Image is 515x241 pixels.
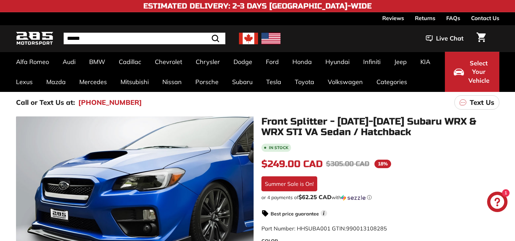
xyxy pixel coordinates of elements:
div: or 4 payments of with [261,194,499,201]
button: Select Your Vehicle [445,52,499,92]
a: Returns [415,12,435,24]
a: Cart [472,27,490,50]
a: Text Us [454,95,499,110]
a: Mercedes [73,72,114,92]
a: Tesla [259,72,288,92]
a: Cadillac [112,52,148,72]
a: Mitsubishi [114,72,156,92]
a: Hyundai [319,52,356,72]
a: Audi [56,52,82,72]
h1: Front Splitter - [DATE]-[DATE] Subaru WRX & WRX STI VA Sedan / Hatchback [261,116,499,138]
span: 990013108285 [346,225,387,232]
span: i [321,210,327,216]
b: In stock [269,146,288,150]
img: Sezzle [341,195,366,201]
div: Summer Sale is On! [261,176,317,191]
a: Subaru [225,72,259,92]
inbox-online-store-chat: Shopify online store chat [485,192,510,214]
a: Toyota [288,72,321,92]
img: Logo_285_Motorsport_areodynamics_components [16,31,53,47]
a: Infiniti [356,52,387,72]
a: FAQs [446,12,460,24]
a: BMW [82,52,112,72]
a: Volkswagen [321,72,370,92]
a: Mazda [39,72,73,92]
span: Part Number: HHSUBA001 GTIN: [261,225,387,232]
span: Select Your Vehicle [467,59,490,85]
span: $62.25 CAD [299,193,332,200]
a: Honda [286,52,319,72]
div: or 4 payments of$62.25 CADwithSezzle Click to learn more about Sezzle [261,194,499,201]
a: Dodge [227,52,259,72]
a: Alfa Romeo [9,52,56,72]
a: Jeep [387,52,414,72]
strong: Best price guarantee [271,211,319,217]
a: Porsche [189,72,225,92]
span: $249.00 CAD [261,158,323,170]
a: [PHONE_NUMBER] [78,97,142,108]
a: Chrysler [189,52,227,72]
button: Live Chat [417,30,472,47]
a: Chevrolet [148,52,189,72]
a: Ford [259,52,286,72]
a: KIA [414,52,437,72]
p: Text Us [470,97,494,108]
a: Lexus [9,72,39,92]
a: Nissan [156,72,189,92]
a: Categories [370,72,414,92]
span: Live Chat [436,34,464,43]
h4: Estimated Delivery: 2-3 Days [GEOGRAPHIC_DATA]-Wide [143,2,372,10]
p: Call or Text Us at: [16,97,75,108]
span: 18% [374,160,391,168]
a: Reviews [382,12,404,24]
input: Search [64,33,225,44]
a: Contact Us [471,12,499,24]
span: $305.00 CAD [326,160,369,168]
